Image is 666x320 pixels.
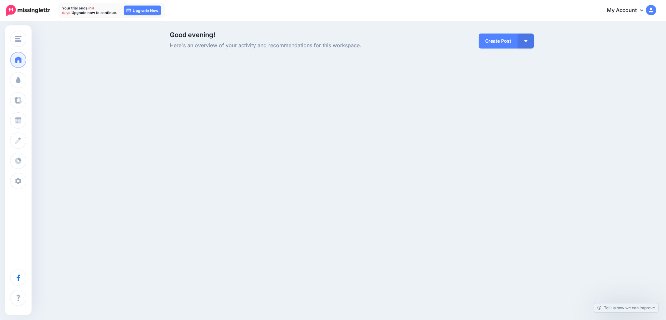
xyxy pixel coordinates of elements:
img: arrow-down-white.png [524,40,527,42]
span: 4 days. [62,6,94,15]
a: My Account [600,3,656,19]
a: Tell us how we can improve [594,303,658,312]
span: Good evening! [170,31,215,39]
a: Create Post [479,34,518,49]
p: Your trial ends in Upgrade now to continue. [62,6,117,15]
img: Missinglettr [6,5,50,16]
img: menu.png [15,36,21,42]
span: Here's an overview of your activity and recommendations for this workspace. [170,41,409,50]
a: Upgrade Now [124,6,161,15]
